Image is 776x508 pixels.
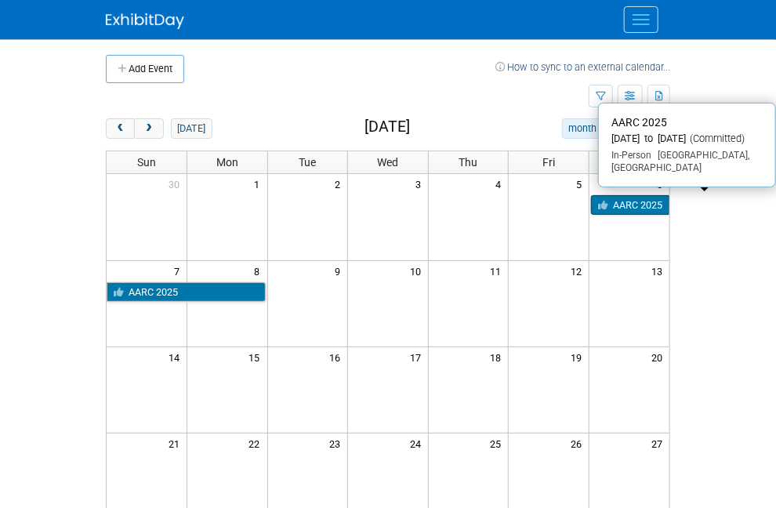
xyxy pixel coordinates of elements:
span: 25 [488,434,508,453]
span: 3 [414,174,428,194]
span: Fri [542,156,555,169]
button: next [134,118,163,139]
div: [DATE] to [DATE] [611,132,763,146]
span: Mon [216,156,238,169]
button: Add Event [106,55,184,83]
span: 17 [408,347,428,367]
span: Tue [299,156,316,169]
span: Thu [459,156,478,169]
span: 30 [167,174,187,194]
a: AARC 2025 [107,282,266,303]
span: 23 [328,434,347,453]
span: Wed [377,156,398,169]
span: 13 [650,261,669,281]
span: (Committed) [686,132,745,144]
span: 18 [488,347,508,367]
span: 14 [167,347,187,367]
span: 2 [333,174,347,194]
span: 26 [569,434,589,453]
img: ExhibitDay [106,13,184,29]
span: 16 [328,347,347,367]
button: Menu [624,6,658,33]
a: AARC 2025 [591,195,669,216]
span: 19 [569,347,589,367]
span: 1 [253,174,267,194]
span: 8 [253,261,267,281]
span: 21 [167,434,187,453]
span: 12 [569,261,589,281]
button: month [562,118,604,139]
button: [DATE] [171,118,212,139]
span: 11 [488,261,508,281]
span: 22 [248,434,267,453]
button: prev [106,118,135,139]
span: 4 [494,174,508,194]
h2: [DATE] [364,118,410,136]
span: 20 [650,347,669,367]
a: How to sync to an external calendar... [495,61,670,73]
span: 10 [408,261,428,281]
span: 27 [650,434,669,453]
span: 24 [408,434,428,453]
span: AARC 2025 [611,116,667,129]
span: In-Person [611,150,651,161]
span: [GEOGRAPHIC_DATA], [GEOGRAPHIC_DATA] [611,150,749,173]
span: 9 [333,261,347,281]
span: 15 [248,347,267,367]
span: Sun [137,156,156,169]
span: 7 [172,261,187,281]
span: 5 [575,174,589,194]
